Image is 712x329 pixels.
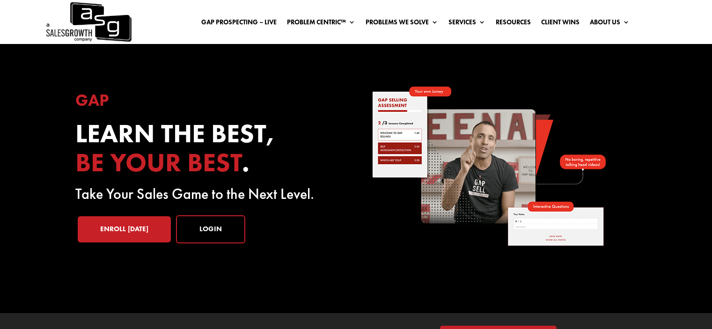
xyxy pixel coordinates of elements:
a: About Us [590,19,630,29]
a: Client Wins [541,19,580,29]
a: Gap Prospecting – LIVE [201,19,277,29]
span: Gap [75,89,109,111]
a: Login [176,215,245,243]
p: Take Your Sales Game to the Next Level. [75,189,341,200]
span: be your best [75,146,242,179]
a: Enroll [DATE] [78,216,171,242]
a: Problems We Solve [366,19,438,29]
img: self-paced-sales-course-online [372,87,606,246]
h2: Learn the best, . [75,119,341,182]
a: Problem Centric™ [287,19,355,29]
a: Resources [496,19,531,29]
a: Services [448,19,485,29]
